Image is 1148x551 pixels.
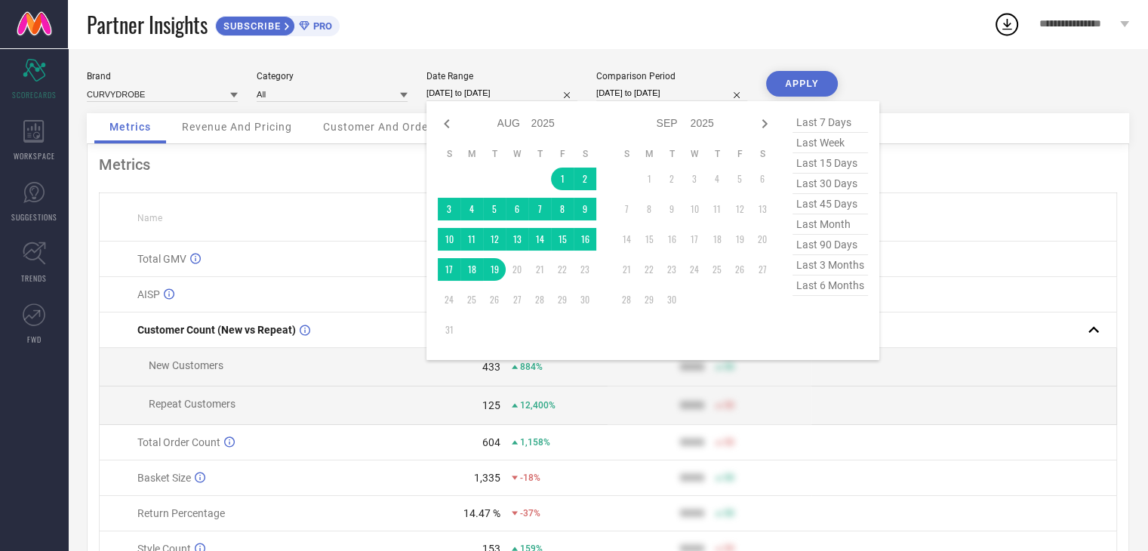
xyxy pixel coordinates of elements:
td: Fri Sep 05 2025 [728,168,751,190]
td: Wed Sep 03 2025 [683,168,706,190]
span: Metrics [109,121,151,133]
td: Sun Aug 03 2025 [438,198,460,220]
input: Select date range [426,85,577,101]
td: Thu Sep 18 2025 [706,228,728,251]
td: Wed Aug 13 2025 [506,228,528,251]
span: Return Percentage [137,507,225,519]
td: Mon Aug 18 2025 [460,258,483,281]
span: TRENDS [21,272,47,284]
span: 50 [724,400,734,411]
th: Friday [728,148,751,160]
span: last week [793,133,868,153]
div: 1,335 [474,472,500,484]
td: Tue Sep 23 2025 [660,258,683,281]
span: Partner Insights [87,9,208,40]
td: Thu Sep 04 2025 [706,168,728,190]
div: 9999 [680,436,704,448]
span: 884% [520,362,543,372]
th: Friday [551,148,574,160]
span: New Customers [149,359,223,371]
input: Select comparison period [596,85,747,101]
td: Mon Aug 25 2025 [460,288,483,311]
td: Sun Aug 24 2025 [438,288,460,311]
div: 9999 [680,472,704,484]
th: Sunday [438,148,460,160]
td: Sat Aug 09 2025 [574,198,596,220]
span: Customer And Orders [323,121,439,133]
td: Sat Aug 30 2025 [574,288,596,311]
span: 50 [724,508,734,519]
td: Wed Sep 24 2025 [683,258,706,281]
td: Tue Aug 12 2025 [483,228,506,251]
td: Wed Aug 27 2025 [506,288,528,311]
th: Saturday [751,148,774,160]
td: Wed Sep 17 2025 [683,228,706,251]
span: SCORECARDS [12,89,57,100]
span: Total GMV [137,253,186,265]
div: Date Range [426,71,577,82]
td: Sat Aug 23 2025 [574,258,596,281]
td: Sat Aug 02 2025 [574,168,596,190]
div: Comparison Period [596,71,747,82]
th: Wednesday [506,148,528,160]
td: Mon Sep 29 2025 [638,288,660,311]
td: Wed Aug 06 2025 [506,198,528,220]
th: Saturday [574,148,596,160]
span: last 15 days [793,153,868,174]
span: 50 [724,473,734,483]
div: 9999 [680,361,704,373]
span: 50 [724,437,734,448]
span: FWD [27,334,42,345]
span: AISP [137,288,160,300]
td: Mon Sep 15 2025 [638,228,660,251]
td: Thu Sep 11 2025 [706,198,728,220]
td: Sat Aug 16 2025 [574,228,596,251]
span: PRO [309,20,332,32]
span: last 3 months [793,255,868,275]
td: Wed Sep 10 2025 [683,198,706,220]
td: Sat Sep 13 2025 [751,198,774,220]
td: Sun Sep 28 2025 [615,288,638,311]
td: Sun Sep 14 2025 [615,228,638,251]
td: Mon Sep 22 2025 [638,258,660,281]
td: Tue Aug 05 2025 [483,198,506,220]
td: Fri Aug 22 2025 [551,258,574,281]
td: Thu Aug 07 2025 [528,198,551,220]
td: Tue Sep 09 2025 [660,198,683,220]
td: Mon Aug 11 2025 [460,228,483,251]
span: last 90 days [793,235,868,255]
div: 604 [482,436,500,448]
div: 125 [482,399,500,411]
td: Thu Aug 28 2025 [528,288,551,311]
button: APPLY [766,71,838,97]
td: Sun Sep 21 2025 [615,258,638,281]
td: Thu Aug 14 2025 [528,228,551,251]
span: 50 [724,362,734,372]
td: Fri Sep 12 2025 [728,198,751,220]
span: last month [793,214,868,235]
span: Basket Size [137,472,191,484]
td: Fri Sep 26 2025 [728,258,751,281]
td: Sat Sep 06 2025 [751,168,774,190]
th: Monday [460,148,483,160]
td: Sun Sep 07 2025 [615,198,638,220]
span: last 45 days [793,194,868,214]
div: Metrics [99,155,1117,174]
div: 9999 [680,399,704,411]
span: WORKSPACE [14,150,55,162]
td: Tue Sep 02 2025 [660,168,683,190]
span: Customer Count (New vs Repeat) [137,324,296,336]
td: Thu Aug 21 2025 [528,258,551,281]
div: Previous month [438,115,456,133]
div: 9999 [680,507,704,519]
span: 1,158% [520,437,550,448]
th: Monday [638,148,660,160]
div: 14.47 % [463,507,500,519]
span: SUBSCRIBE [216,20,285,32]
th: Thursday [706,148,728,160]
span: last 6 months [793,275,868,296]
span: SUGGESTIONS [11,211,57,223]
td: Sat Sep 27 2025 [751,258,774,281]
td: Mon Aug 04 2025 [460,198,483,220]
td: Tue Sep 30 2025 [660,288,683,311]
